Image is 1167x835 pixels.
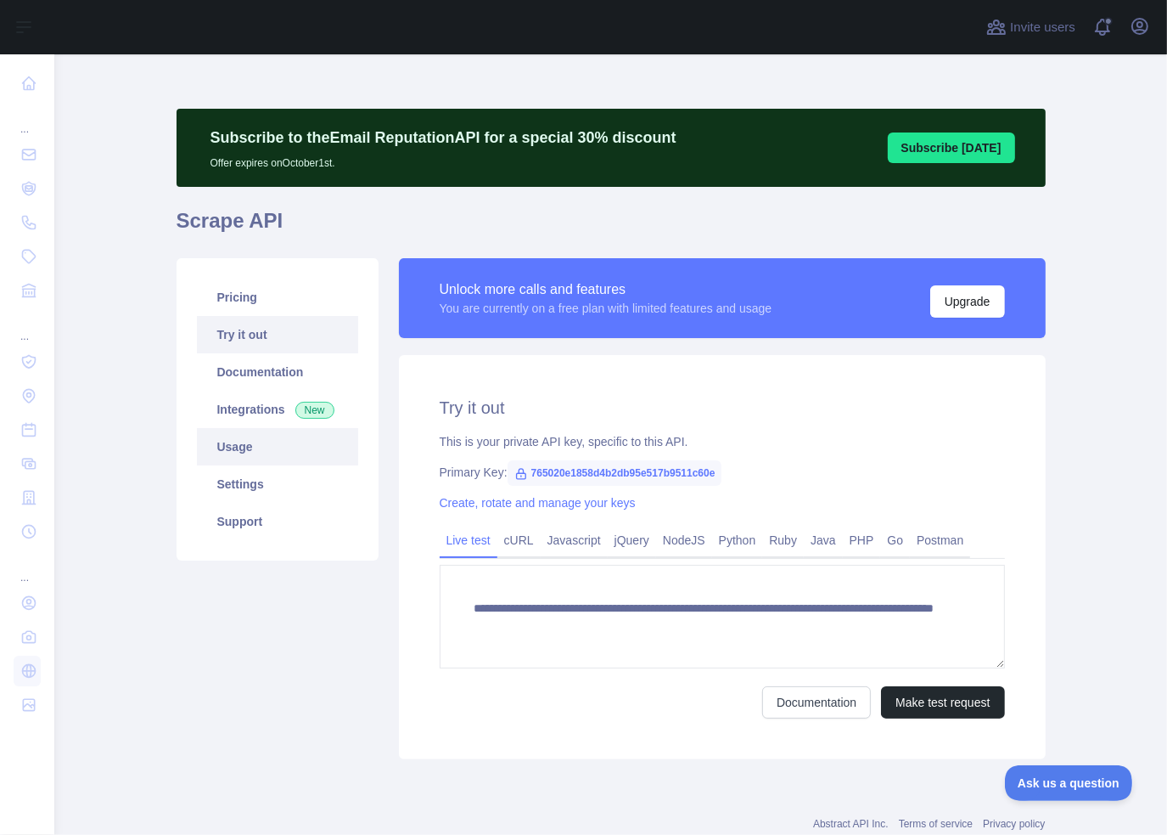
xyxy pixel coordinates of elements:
button: Subscribe [DATE] [888,133,1015,163]
a: Privacy policy [983,818,1045,830]
a: Settings [197,465,358,503]
div: ... [14,550,41,584]
span: Invite users [1010,18,1075,37]
div: This is your private API key, specific to this API. [440,433,1005,450]
a: Ruby [762,527,804,554]
a: Support [197,503,358,540]
button: Upgrade [930,285,1005,318]
h2: Try it out [440,396,1005,420]
a: NodeJS [656,527,712,554]
button: Make test request [881,686,1004,719]
div: ... [14,309,41,343]
a: cURL [497,527,541,554]
a: Live test [440,527,497,554]
a: Java [804,527,843,554]
a: jQuery [608,527,656,554]
a: Postman [910,527,970,554]
a: PHP [843,527,881,554]
a: Documentation [762,686,871,719]
div: ... [14,102,41,136]
a: Terms of service [899,818,973,830]
a: Documentation [197,353,358,391]
a: Try it out [197,316,358,353]
span: 765020e1858d4b2db95e517b9511c60e [508,460,722,486]
a: Integrations New [197,391,358,428]
a: Pricing [197,279,358,316]
p: Subscribe to the Email Reputation API for a special 30 % discount [210,126,676,150]
a: Usage [197,428,358,465]
span: New [295,402,334,419]
div: Primary Key: [440,464,1005,481]
a: Javascript [541,527,608,554]
a: Abstract API Inc. [813,818,889,830]
div: Unlock more calls and features [440,279,772,300]
p: Offer expires on October 1st. [210,150,676,170]
iframe: Toggle Customer Support [1005,765,1133,801]
div: You are currently on a free plan with limited features and usage [440,300,772,317]
h1: Scrape API [177,207,1046,248]
a: Python [712,527,763,554]
a: Go [880,527,910,554]
button: Invite users [983,14,1079,41]
a: Create, rotate and manage your keys [440,496,636,510]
